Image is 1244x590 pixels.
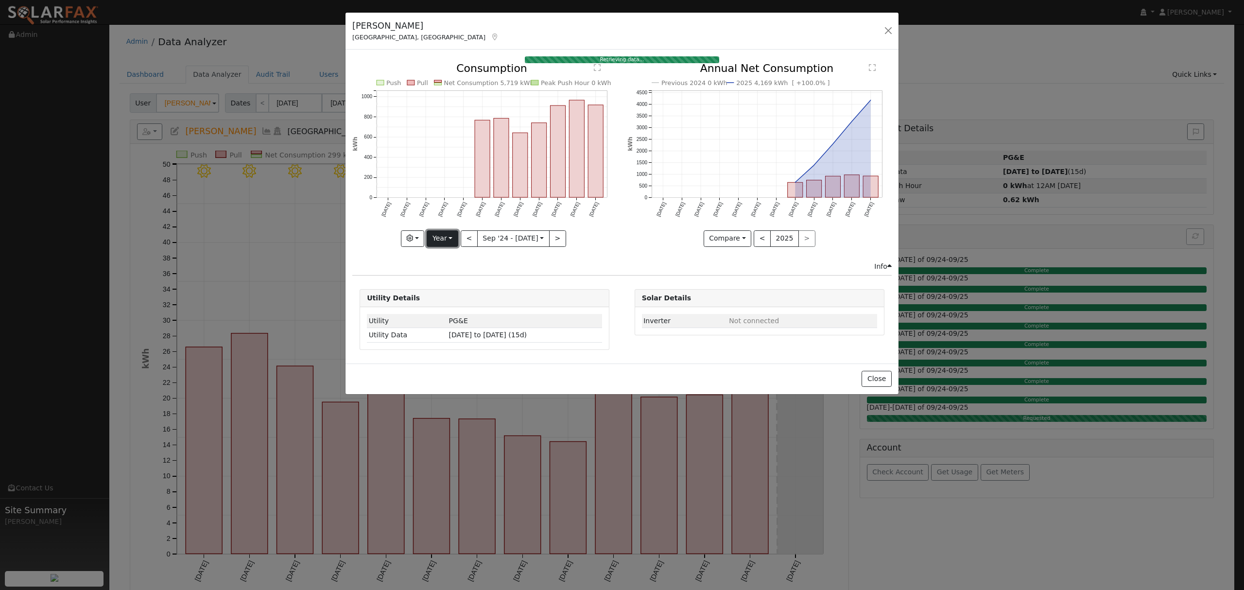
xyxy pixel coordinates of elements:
[636,113,647,119] text: 3500
[793,181,797,185] circle: onclick=""
[449,317,468,325] span: ID: 17292988, authorized: 09/17/25
[399,201,411,217] text: [DATE]
[627,137,634,152] text: kWh
[825,201,836,217] text: [DATE]
[551,106,566,198] rect: onclick=""
[850,120,854,123] circle: onclick=""
[636,148,647,154] text: 2000
[693,201,704,217] text: [DATE]
[456,201,467,217] text: [DATE]
[475,201,486,217] text: [DATE]
[863,176,878,198] rect: onclick=""
[386,79,401,87] text: Push
[570,100,585,197] rect: onclick=""
[642,294,691,302] strong: Solar Details
[362,94,373,100] text: 1000
[417,79,428,87] text: Pull
[700,62,833,74] text: Annual Net Consumption
[674,201,685,217] text: [DATE]
[525,56,719,63] div: Retrieving data...
[364,114,372,120] text: 800
[844,175,859,197] rect: onclick=""
[807,201,818,217] text: [DATE]
[729,317,779,325] span: ID: null, authorized: None
[532,201,543,217] text: [DATE]
[367,328,447,342] td: Utility Data
[570,201,581,217] text: [DATE]
[862,371,891,387] button: Close
[831,142,835,146] circle: onclick=""
[588,105,604,197] rect: onclick=""
[731,201,742,217] text: [DATE]
[806,180,821,197] rect: onclick=""
[449,331,527,339] span: [DATE] to [DATE] (15d)
[532,123,547,197] rect: onclick=""
[490,33,499,41] a: Map
[456,62,527,74] text: Consumption
[364,155,372,160] text: 400
[437,201,449,217] text: [DATE]
[636,102,647,107] text: 4000
[352,137,359,152] text: kWh
[636,160,647,165] text: 1500
[427,230,458,247] button: Year
[825,176,840,198] rect: onclick=""
[461,230,478,247] button: <
[844,201,855,217] text: [DATE]
[642,314,727,328] td: Inverter
[736,79,829,87] text: 2025 4,169 kWh [ +100.0% ]
[367,294,420,302] strong: Utility Details
[704,230,752,247] button: Compare
[418,201,430,217] text: [DATE]
[788,183,803,198] rect: onclick=""
[541,79,611,87] text: Peak Push Hour 0 kWh
[863,201,874,217] text: [DATE]
[352,34,485,41] span: [GEOGRAPHIC_DATA], [GEOGRAPHIC_DATA]
[636,90,647,95] text: 4500
[788,201,799,217] text: [DATE]
[370,195,373,200] text: 0
[661,79,727,87] text: Previous 2024 0 kWh
[769,201,780,217] text: [DATE]
[869,98,873,102] circle: onclick=""
[869,64,876,71] text: 
[364,135,372,140] text: 600
[750,201,761,217] text: [DATE]
[475,121,490,198] rect: onclick=""
[639,183,647,189] text: 500
[494,201,505,217] text: [DATE]
[513,133,528,198] rect: onclick=""
[352,19,499,32] h5: [PERSON_NAME]
[656,201,667,217] text: [DATE]
[636,125,647,130] text: 3000
[594,64,601,71] text: 
[712,201,723,217] text: [DATE]
[549,230,566,247] button: >
[636,137,647,142] text: 2500
[770,230,799,247] button: 2025
[644,195,647,200] text: 0
[477,230,550,247] button: Sep '24 - [DATE]
[588,201,600,217] text: [DATE]
[380,201,392,217] text: [DATE]
[364,175,372,180] text: 200
[636,172,647,177] text: 1000
[444,79,534,87] text: Net Consumption 5,719 kWh
[367,314,447,328] td: Utility
[874,261,892,272] div: Info
[494,119,509,198] rect: onclick=""
[754,230,771,247] button: <
[513,201,524,217] text: [DATE]
[551,201,562,217] text: [DATE]
[812,163,816,167] circle: onclick=""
